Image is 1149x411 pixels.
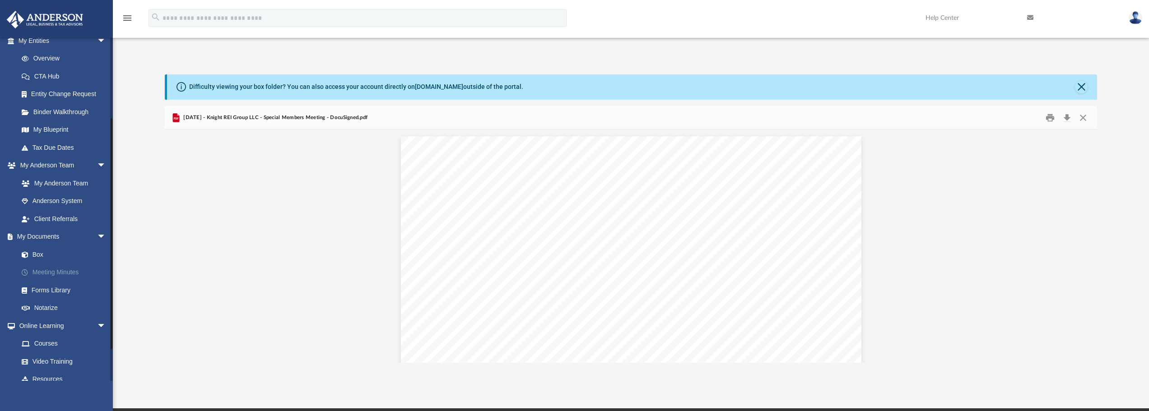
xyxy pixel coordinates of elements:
a: Online Learningarrow_drop_down [6,317,115,335]
span: arrow_drop_down [97,228,115,246]
span: The Secretary then presented and read to the meeting a Waiver of Notice of the Meeting, [485,348,803,356]
a: Meeting Minutes [13,263,120,282]
button: Print [1041,111,1059,125]
a: Binder Walkthrough [13,103,120,121]
button: Download [1059,111,1075,125]
span: [PERSON_NAME] [485,309,548,317]
a: Overview [13,50,120,68]
span: [PERSON_NAME], [GEOGRAPHIC_DATA] [740,250,898,258]
span: The following Members of [485,278,574,286]
a: CTA Hub [13,67,120,85]
span: [PERSON_NAME] [PERSON_NAME] [485,328,617,336]
i: search [151,12,161,22]
span: arrow_drop_down [97,157,115,175]
a: My Blueprint [13,121,115,139]
span: arrow_drop_down [97,32,115,50]
span: was appointed temporary Chairman and temporary Secretary of the meeting. [553,328,803,336]
div: Document Viewer [165,129,1098,362]
img: Anderson Advisors Platinum Portal [4,11,86,28]
a: Entity Change Request [13,85,120,103]
span: Docusign Envelope ID: 9F9F5FA9-2952-46CB-A813-0E91BFEA7B6C [414,144,600,150]
span: subscribed by all the Members of the Limited Liability Company, and it was ordered that it be app... [459,357,803,365]
button: Close [1075,81,1088,93]
div: File preview [165,129,1098,362]
div: Preview [165,106,1098,363]
a: Box [13,245,115,263]
span: 1:00 PM CST [526,259,572,268]
a: My Documentsarrow_drop_down [6,228,120,246]
div: Difficulty viewing your box folder? You can also access your account directly on outside of the p... [189,82,523,92]
a: Video Training [13,352,111,370]
i: menu [122,13,133,23]
a: menu [122,17,133,23]
span: OF [623,204,638,214]
a: [DOMAIN_NAME] [415,83,463,90]
span: The Special Members Meeting of the Limited Liability Company was held at [485,250,739,258]
span: arrow_drop_down [97,317,115,335]
img: User Pic [1129,11,1142,24]
a: Client Referrals [13,210,115,228]
span: [DATE], at [459,259,493,268]
a: Notarize [13,299,120,317]
a: Courses [13,335,115,353]
span: MINUTES OF THE SPECIAL MEETING OF MEMBERS [497,192,764,202]
a: My Anderson Teamarrow_drop_down [6,157,115,175]
a: Forms Library [13,281,115,299]
span: . [572,259,574,268]
a: My Anderson Team [13,174,111,192]
span: [DATE] - Knight REI Group LLC - Special Members Meeting - DocuSigned.pdf [181,114,367,122]
button: Close [1075,111,1091,125]
a: Anderson System [13,192,115,210]
span: KNIGHT REI GROUP LLC [566,216,695,226]
a: Resources [13,370,115,388]
span: the Limited Liability Company were present, representing a quorum: [576,278,803,286]
a: Tax Due Dates [13,139,120,157]
span: A [US_STATE] LIMITED LIABILITY COMPANY [526,228,761,239]
a: My Entitiesarrow_drop_down [6,32,120,50]
span: [PERSON_NAME] [PERSON_NAME] [485,299,619,307]
span: , on [791,250,803,258]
